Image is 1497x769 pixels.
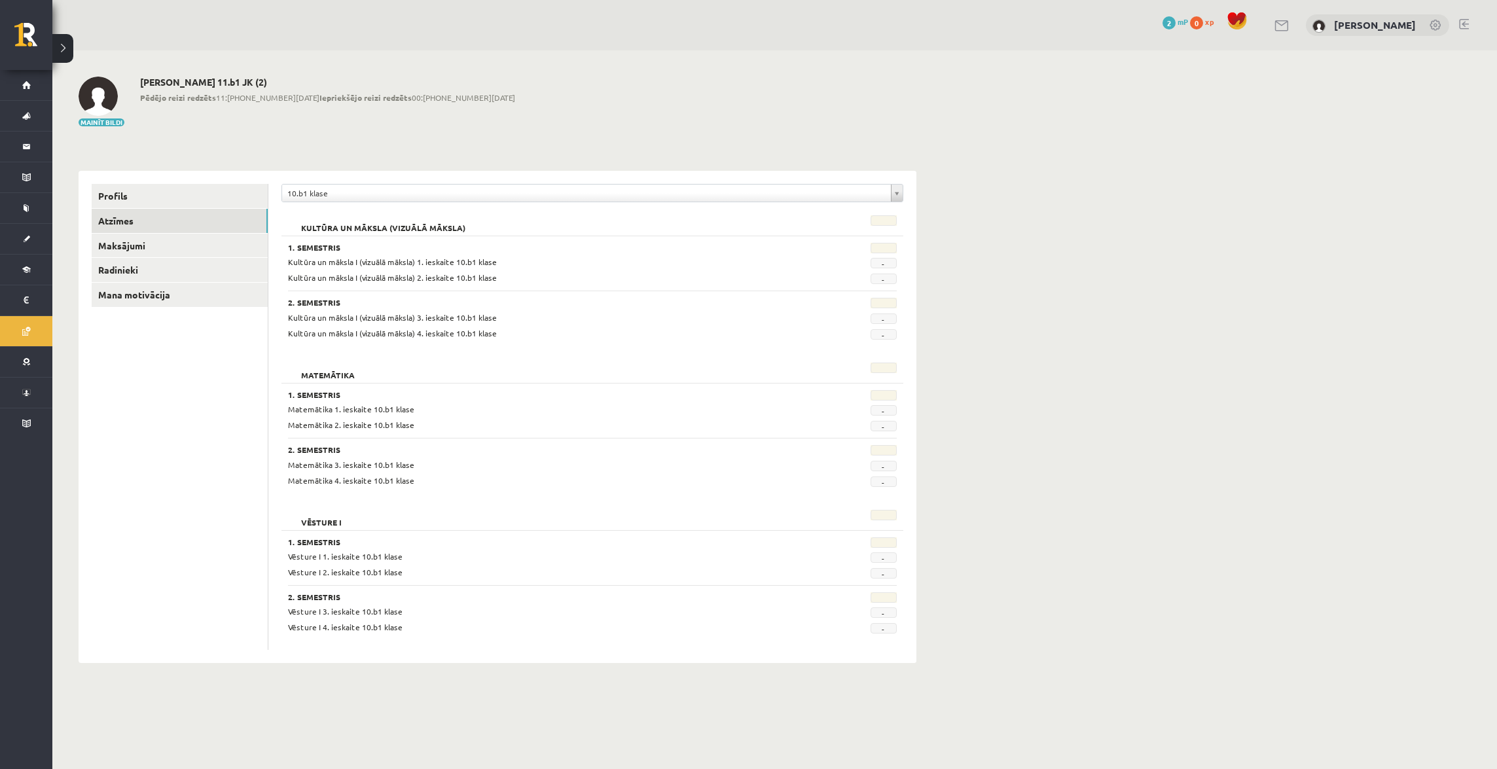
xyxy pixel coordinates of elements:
[288,475,414,486] span: Matemātika 4. ieskaite 10.b1 klase
[288,298,792,307] h3: 2. Semestris
[871,607,897,618] span: -
[871,329,897,340] span: -
[92,184,268,208] a: Profils
[871,623,897,634] span: -
[1334,18,1416,31] a: [PERSON_NAME]
[1312,20,1326,33] img: Maksims Baltais
[1190,16,1203,29] span: 0
[287,185,886,202] span: 10.b1 klase
[319,92,412,103] b: Iepriekšējo reizi redzēts
[140,92,216,103] b: Pēdējo reizi redzēts
[288,390,792,399] h3: 1. Semestris
[288,445,792,454] h3: 2. Semestris
[871,461,897,471] span: -
[140,92,515,103] span: 11:[PHONE_NUMBER][DATE] 00:[PHONE_NUMBER][DATE]
[288,328,497,338] span: Kultūra un māksla I (vizuālā māksla) 4. ieskaite 10.b1 klase
[871,258,897,268] span: -
[288,215,478,228] h2: Kultūra un māksla (vizuālā māksla)
[92,234,268,258] a: Maksājumi
[288,567,403,577] span: Vēsture I 2. ieskaite 10.b1 klase
[288,404,414,414] span: Matemātika 1. ieskaite 10.b1 klase
[288,272,497,283] span: Kultūra un māksla I (vizuālā māksla) 2. ieskaite 10.b1 klase
[14,23,52,56] a: Rīgas 1. Tālmācības vidusskola
[871,274,897,284] span: -
[288,592,792,601] h3: 2. Semestris
[871,421,897,431] span: -
[288,510,355,523] h2: Vēsture I
[1163,16,1188,27] a: 2 mP
[288,363,368,376] h2: Matemātika
[92,283,268,307] a: Mana motivācija
[871,568,897,579] span: -
[79,118,124,126] button: Mainīt bildi
[79,77,118,116] img: Maksims Baltais
[871,313,897,324] span: -
[288,606,403,617] span: Vēsture I 3. ieskaite 10.b1 klase
[1163,16,1176,29] span: 2
[92,258,268,282] a: Radinieki
[871,476,897,487] span: -
[288,420,414,430] span: Matemātika 2. ieskaite 10.b1 klase
[288,551,403,562] span: Vēsture I 1. ieskaite 10.b1 klase
[282,185,903,202] a: 10.b1 klase
[140,77,515,88] h2: [PERSON_NAME] 11.b1 JK (2)
[871,552,897,563] span: -
[1190,16,1220,27] a: 0 xp
[288,622,403,632] span: Vēsture I 4. ieskaite 10.b1 klase
[871,405,897,416] span: -
[288,243,792,252] h3: 1. Semestris
[1178,16,1188,27] span: mP
[288,459,414,470] span: Matemātika 3. ieskaite 10.b1 klase
[92,209,268,233] a: Atzīmes
[288,257,497,267] span: Kultūra un māksla I (vizuālā māksla) 1. ieskaite 10.b1 klase
[288,312,497,323] span: Kultūra un māksla I (vizuālā māksla) 3. ieskaite 10.b1 klase
[1205,16,1214,27] span: xp
[288,537,792,546] h3: 1. Semestris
